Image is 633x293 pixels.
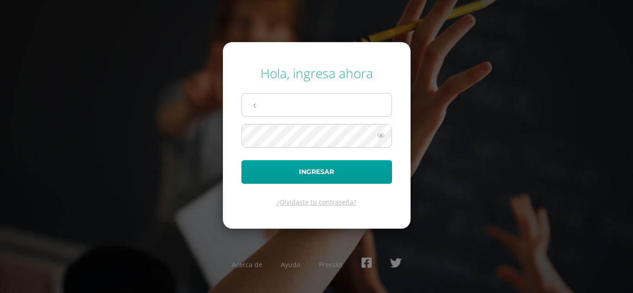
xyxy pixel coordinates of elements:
a: ¿Olvidaste tu contraseña? [277,198,356,206]
input: Correo electrónico o usuario [242,94,392,116]
button: Ingresar [241,160,392,184]
a: Presskit [319,260,343,269]
a: Ayuda [281,260,300,269]
a: Acerca de [232,260,262,269]
div: Hola, ingresa ahora [241,64,392,82]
